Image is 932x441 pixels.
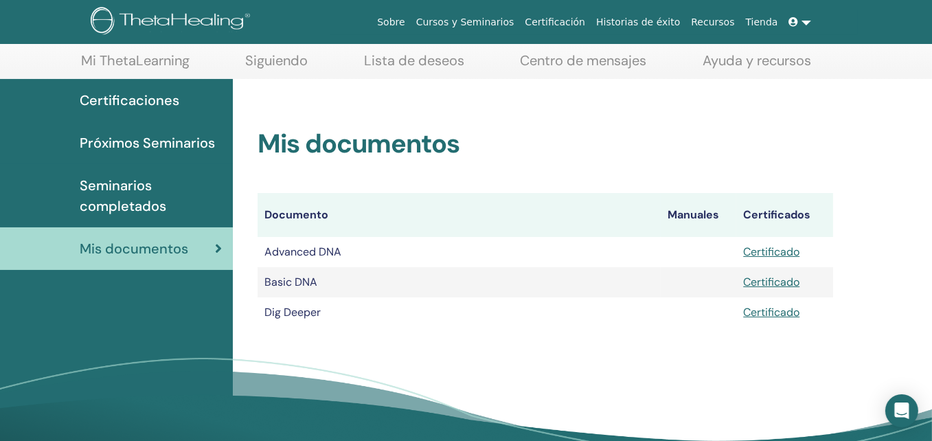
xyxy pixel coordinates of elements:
a: Centro de mensajes [521,52,647,79]
th: Certificados [736,193,833,237]
img: logo.png [91,7,255,38]
th: Manuales [661,193,737,237]
td: Basic DNA [258,267,660,297]
span: Certificaciones [80,90,179,111]
a: Historias de éxito [591,10,685,35]
td: Dig Deeper [258,297,660,328]
th: Documento [258,193,660,237]
a: Cursos y Seminarios [411,10,520,35]
a: Ayuda y recursos [703,52,811,79]
span: Próximos Seminarios [80,133,215,153]
span: Mis documentos [80,238,188,259]
a: Sobre [372,10,410,35]
a: Recursos [685,10,740,35]
div: Open Intercom Messenger [885,394,918,427]
span: Seminarios completados [80,175,222,216]
a: Certificado [743,245,799,259]
a: Certificación [519,10,591,35]
td: Advanced DNA [258,237,660,267]
a: Tienda [740,10,784,35]
a: Mi ThetaLearning [81,52,190,79]
a: Siguiendo [246,52,308,79]
a: Certificado [743,275,799,289]
a: Certificado [743,305,799,319]
a: Lista de deseos [364,52,464,79]
h2: Mis documentos [258,128,833,160]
